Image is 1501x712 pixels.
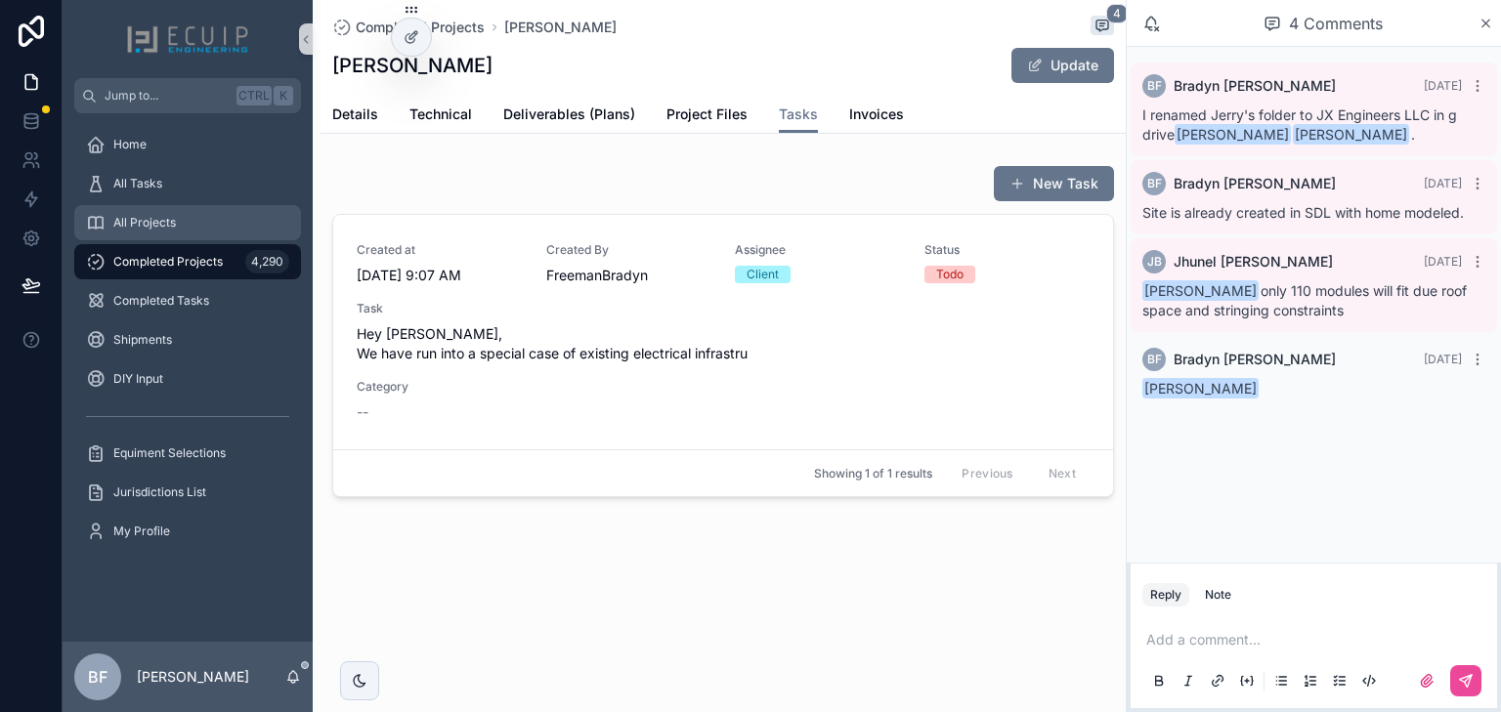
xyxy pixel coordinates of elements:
div: scrollable content [63,113,313,574]
a: DIY Input [74,361,301,397]
span: BF [1147,352,1162,367]
span: Equiment Selections [113,445,226,461]
span: Showing 1 of 1 results [814,466,932,482]
span: Status [924,242,1091,258]
a: Technical [409,97,472,136]
span: [DATE] [1424,176,1462,190]
img: App logo [126,23,249,55]
span: [PERSON_NAME] [1142,280,1259,301]
a: Equiment Selections [74,436,301,471]
span: 4 [1106,4,1128,23]
span: Deliverables (Plans) [503,105,635,124]
span: My Profile [113,524,170,539]
span: Task [357,301,1090,316]
span: [DATE] [1424,78,1462,93]
span: [DATE] [1424,254,1462,269]
span: Invoices [849,105,904,124]
a: [PERSON_NAME] [504,18,617,37]
span: Tasks [779,105,818,124]
a: Completed Tasks [74,283,301,318]
span: Details [332,105,378,124]
a: Completed Projects [332,18,485,37]
a: Jurisdictions List [74,475,301,510]
button: Update [1011,48,1114,83]
a: Details [332,97,378,136]
a: Tasks [779,97,818,134]
span: only 110 modules will fit due roof space and stringing constraints [1142,282,1467,318]
span: 4 Comments [1289,12,1383,35]
span: DIY Input [113,371,163,387]
span: All Projects [113,215,176,230]
a: Deliverables (Plans) [503,97,635,136]
span: K [276,88,291,104]
span: BF [1147,176,1162,191]
span: Created at [357,242,523,258]
span: Bradyn [PERSON_NAME] [1174,174,1336,193]
span: Completed Tasks [113,293,209,309]
button: 4 [1091,16,1114,39]
a: Completed Projects4,290 [74,244,301,279]
a: Shipments [74,322,301,357]
div: Client [747,266,779,283]
span: Category [357,379,523,395]
span: [PERSON_NAME] [1175,124,1291,145]
h1: [PERSON_NAME] [332,52,493,79]
span: Completed Projects [356,18,485,37]
div: 4,290 [245,250,289,273]
span: All Tasks [113,176,162,191]
a: Home [74,127,301,162]
span: Project Files [666,105,748,124]
div: Todo [936,266,964,283]
a: All Tasks [74,166,301,201]
span: Jump to... [105,88,229,104]
span: Hey [PERSON_NAME], We have run into a special case of existing electrical infrastru [357,324,1090,363]
span: Shipments [113,332,172,348]
span: BF [1147,78,1162,94]
span: Completed Projects [113,254,223,270]
a: All Projects [74,205,301,240]
span: Jhunel [PERSON_NAME] [1174,252,1333,272]
span: Bradyn [PERSON_NAME] [1174,76,1336,96]
span: Jurisdictions List [113,484,206,500]
span: Bradyn [PERSON_NAME] [1174,350,1336,369]
a: My Profile [74,514,301,549]
button: Jump to...CtrlK [74,78,301,113]
span: Technical [409,105,472,124]
span: Home [113,137,147,152]
span: [PERSON_NAME] [1142,378,1259,398]
p: [PERSON_NAME] [137,667,249,687]
span: [PERSON_NAME] [1293,124,1409,145]
span: -- [357,402,368,422]
a: Created at[DATE] 9:07 AMCreated ByFreemanBradynAssigneeClientStatusTodoTaskHey [PERSON_NAME], We ... [333,215,1113,449]
span: Site is already created in SDL with home modeled. [1142,204,1464,221]
span: BF [88,665,107,689]
button: Reply [1142,583,1189,607]
div: Note [1205,587,1231,603]
span: FreemanBradyn [546,266,712,285]
span: I renamed Jerry's folder to JX Engineers LLC in g drive . [1142,106,1457,143]
span: JB [1147,254,1162,270]
span: [DATE] 9:07 AM [357,266,523,285]
span: [DATE] [1424,352,1462,366]
span: Assignee [735,242,901,258]
a: Invoices [849,97,904,136]
span: Created By [546,242,712,258]
button: Note [1197,583,1239,607]
a: Project Files [666,97,748,136]
span: Ctrl [236,86,272,105]
button: New Task [994,166,1114,201]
